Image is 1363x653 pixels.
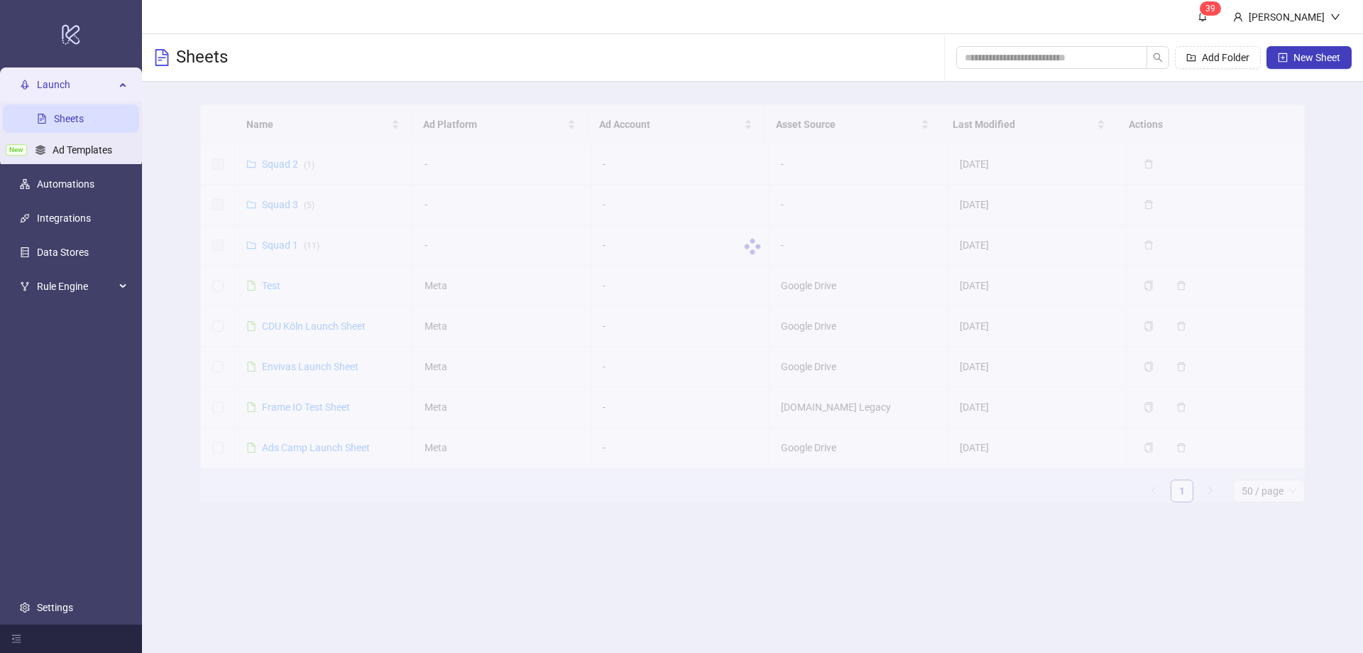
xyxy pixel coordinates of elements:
sup: 39 [1200,1,1221,16]
span: plus-square [1278,53,1288,63]
h3: Sheets [176,46,228,69]
span: rocket [20,80,30,90]
span: down [1330,12,1340,22]
span: search [1153,53,1163,63]
button: Add Folder [1175,46,1261,69]
span: 9 [1210,4,1215,14]
span: Launch [37,71,115,99]
span: user [1233,12,1243,22]
span: menu-fold [11,634,21,644]
span: fork [20,282,30,292]
button: New Sheet [1266,46,1352,69]
span: bell [1198,11,1208,21]
a: Automations [37,179,94,190]
a: Settings [37,602,73,613]
span: Add Folder [1202,52,1249,63]
span: 3 [1205,4,1210,14]
span: New Sheet [1293,52,1340,63]
span: Rule Engine [37,273,115,301]
a: Sheets [54,114,84,125]
a: Data Stores [37,247,89,259]
a: Integrations [37,213,91,225]
span: folder-add [1186,53,1196,63]
a: Ad Templates [53,145,112,156]
div: [PERSON_NAME] [1243,9,1330,25]
span: file-text [153,49,170,66]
